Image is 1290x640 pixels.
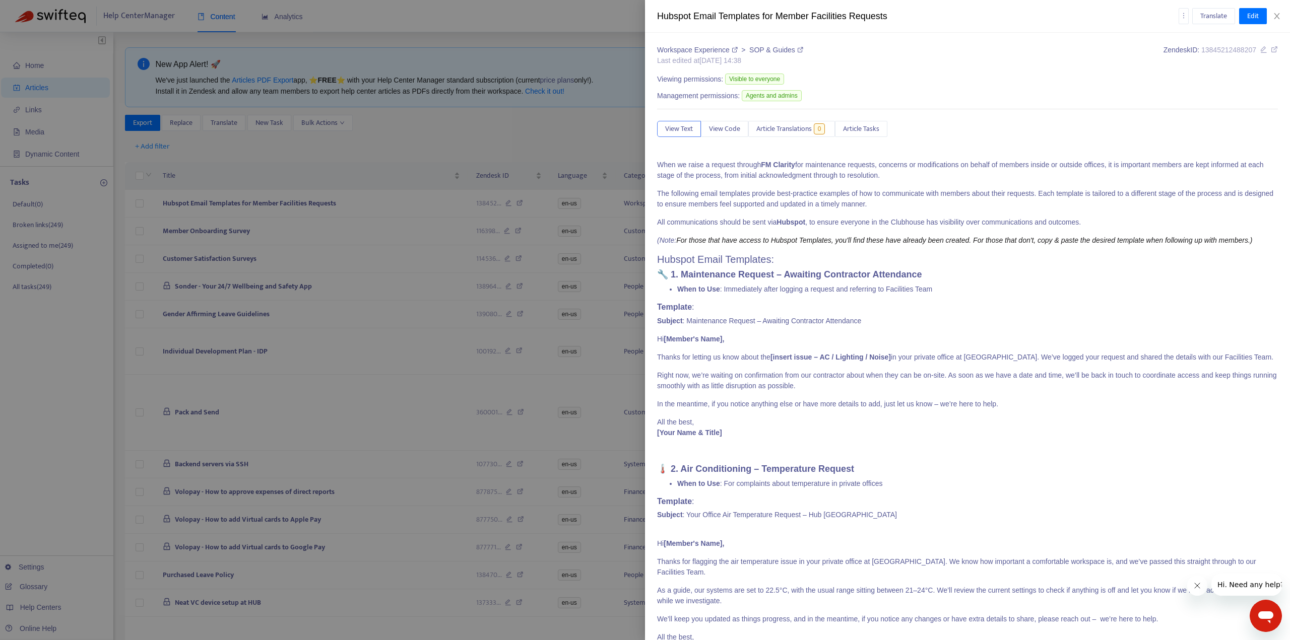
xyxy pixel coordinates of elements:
[1247,11,1259,22] span: Edit
[657,352,1278,363] p: Thanks for letting us know about the in your private office at [GEOGRAPHIC_DATA]. We’ve logged yo...
[657,496,1278,506] h4: :
[701,121,748,137] button: View Code
[725,74,784,85] span: Visible to everyone
[770,353,891,361] strong: [insert issue – AC / Lighting / Noise]
[761,161,795,169] strong: FM Clarity
[777,218,805,226] strong: Hubspot
[657,91,740,101] span: Management permissions:
[6,7,73,15] span: Hi. Need any help?
[677,284,1278,295] li: : Immediately after logging a request and referring to Facilities Team
[1187,576,1207,596] iframe: Close message
[657,370,1278,391] p: Right now, we’re waiting on confirmation from our contractor about when they can be on-site. As s...
[1164,45,1278,66] div: Zendesk ID:
[657,46,739,54] a: Workspace Experience
[835,121,887,137] button: Article Tasks
[657,464,854,474] strong: 🌡️ 2. Air Conditioning – Temperature Request
[657,556,1278,578] p: Thanks for flagging the air temperature issue in your private office at [GEOGRAPHIC_DATA]. We kno...
[749,46,803,54] a: SOP & Guides
[1179,8,1189,24] button: more
[676,236,1252,244] em: For those that have access to Hubspot Templates, you'll find these have already been created. For...
[677,285,720,293] strong: When to Use
[657,269,922,279] strong: 🔧 1. Maintenance Request – Awaiting Contractor Attendance
[1200,11,1227,22] span: Translate
[1180,12,1187,19] span: more
[657,614,1278,624] p: We’ll keep you updated as things progress, and in the meantime, if you notice any changes or have...
[657,497,692,506] strong: Template
[657,188,1278,209] p: The following email templates provide best-practice examples of how to communicate with members a...
[657,511,683,519] strong: Subject
[1211,574,1282,596] iframe: Message from company
[742,90,802,101] span: Agents and admins
[657,303,692,311] strong: Template
[756,123,812,134] span: Article Translations
[657,417,1278,438] p: All the best,
[1250,600,1282,632] iframe: Button to launch messaging window
[657,217,1278,228] p: All communications should be sent via , to ensure everyone in the Clubhouse has visibility over c...
[1201,46,1256,54] span: 13845212488207
[657,429,722,437] strong: [Your Name & Title]
[657,302,1278,312] h4: :
[657,510,1278,520] p: : Your Office Air Temperature Request – Hub [GEOGRAPHIC_DATA]
[657,45,803,55] div: >
[657,334,1278,344] p: Hi
[709,123,740,134] span: View Code
[748,121,835,137] button: Article Translations0
[657,528,1278,549] p: Hi
[677,478,1278,489] li: : For complaints about temperature in private offices
[657,55,803,66] div: Last edited at [DATE] 14:38
[657,253,1278,265] h2: Hubspot Email Templates:
[657,585,1278,606] p: As a guide, our systems are set to 22.5°C, with the usual range sitting between 21–24°C. We’ll re...
[843,123,879,134] span: Article Tasks
[657,316,1278,326] p: : Maintenance Request – Awaiting Contractor Attendance
[1270,12,1284,21] button: Close
[657,10,1179,23] div: Hubspot Email Templates for Member Facilities Requests
[657,317,683,325] strong: Subject
[814,123,825,134] span: 0
[664,335,724,343] strong: [Member's Name],
[657,399,1278,409] p: In the meantime, if you notice anything else or have more details to add, just let us know – we’r...
[657,236,676,244] em: (Note:
[1239,8,1267,24] button: Edit
[1273,12,1281,20] span: close
[664,539,724,547] strong: [Member's Name],
[1192,8,1235,24] button: Translate
[665,123,693,134] span: View Text
[657,160,1278,181] p: When we raise a request through for maintenance requests, concerns or modifications on behalf of ...
[657,74,723,85] span: Viewing permissions:
[657,121,701,137] button: View Text
[677,479,720,487] strong: When to Use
